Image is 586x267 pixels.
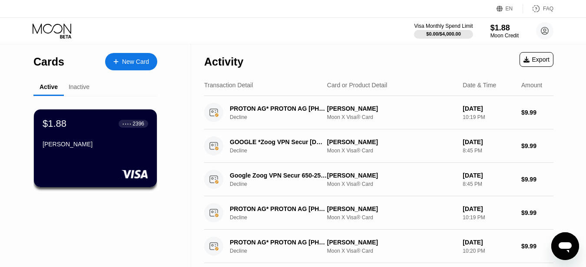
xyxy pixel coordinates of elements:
div: Moon X Visa® Card [327,181,456,187]
div: $9.99 [521,109,553,116]
div: PROTON AG* PROTON AG [PHONE_NUMBER] CHDecline[PERSON_NAME]Moon X Visa® Card[DATE]10:19 PM$9.99 [204,196,553,230]
div: $9.99 [521,243,553,250]
div: Moon Credit [490,33,519,39]
div: New Card [105,53,157,70]
div: Decline [230,148,334,154]
div: 10:20 PM [463,248,514,254]
div: Amount [521,82,542,89]
div: Moon X Visa® Card [327,248,456,254]
div: PROTON AG* PROTON AG [PHONE_NUMBER] CHDecline[PERSON_NAME]Moon X Visa® Card[DATE]10:20 PM$9.99 [204,230,553,263]
div: Inactive [69,83,89,90]
div: [DATE] [463,205,514,212]
div: Date & Time [463,82,496,89]
div: [PERSON_NAME] [327,138,456,145]
div: 10:19 PM [463,114,514,120]
div: Moon X Visa® Card [327,214,456,221]
div: EN [497,4,523,13]
div: New Card [122,58,149,66]
div: [PERSON_NAME] [327,239,456,246]
div: Activity [204,56,243,68]
div: Active [40,83,58,90]
div: [DATE] [463,239,514,246]
div: FAQ [543,6,553,12]
div: [DATE] [463,172,514,179]
div: PROTON AG* PROTON AG [PHONE_NUMBER] CH [230,239,327,246]
div: PROTON AG* PROTON AG [PHONE_NUMBER] CH [230,105,327,112]
div: PROTON AG* PROTON AG [PHONE_NUMBER] CH [230,205,327,212]
div: Google Zoog VPN Secur 650-2530000 US [230,172,327,179]
div: Decline [230,214,334,221]
div: Moon X Visa® Card [327,114,456,120]
div: $1.88 [490,23,519,33]
div: [DATE] [463,138,514,145]
div: $9.99 [521,209,553,216]
div: Decline [230,114,334,120]
div: Visa Monthly Spend Limit$0.00/$4,000.00 [414,23,473,39]
div: EN [506,6,513,12]
div: 2396 [132,121,144,127]
div: $1.88 [43,118,66,129]
div: PROTON AG* PROTON AG [PHONE_NUMBER] CHDecline[PERSON_NAME]Moon X Visa® Card[DATE]10:19 PM$9.99 [204,96,553,129]
div: [PERSON_NAME] [327,205,456,212]
div: Card or Product Detail [327,82,387,89]
div: $0.00 / $4,000.00 [426,31,461,36]
div: Transaction Detail [204,82,253,89]
div: Cards [33,56,64,68]
div: GOOGLE *Zoog VPN Secur [DOMAIN_NAME][URL][GEOGRAPHIC_DATA]Decline[PERSON_NAME]Moon X Visa® Card[D... [204,129,553,163]
div: [PERSON_NAME] [327,172,456,179]
div: 8:45 PM [463,148,514,154]
div: 10:19 PM [463,214,514,221]
div: Export [523,56,550,63]
iframe: Button to launch messaging window [551,232,579,260]
div: Decline [230,181,334,187]
div: [PERSON_NAME] [327,105,456,112]
div: FAQ [523,4,553,13]
div: Moon X Visa® Card [327,148,456,154]
div: 8:45 PM [463,181,514,187]
div: [DATE] [463,105,514,112]
div: GOOGLE *Zoog VPN Secur [DOMAIN_NAME][URL][GEOGRAPHIC_DATA] [230,138,327,145]
div: $9.99 [521,142,553,149]
div: ● ● ● ● [122,122,131,125]
div: $9.99 [521,176,553,183]
div: Decline [230,248,334,254]
div: [PERSON_NAME] [43,141,148,148]
div: $1.88● ● ● ●2396[PERSON_NAME] [34,109,157,187]
div: Export [520,52,553,67]
div: Visa Monthly Spend Limit [414,23,473,29]
div: $1.88Moon Credit [490,23,519,39]
div: Google Zoog VPN Secur 650-2530000 USDecline[PERSON_NAME]Moon X Visa® Card[DATE]8:45 PM$9.99 [204,163,553,196]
